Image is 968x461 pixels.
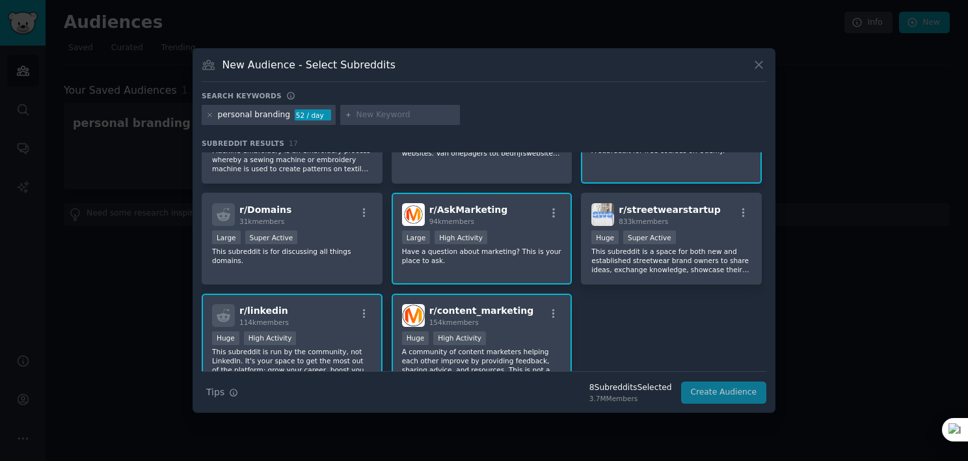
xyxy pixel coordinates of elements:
[591,230,619,244] div: Huge
[212,247,372,265] p: This subreddit is for discussing all things domains.
[206,385,224,399] span: Tips
[429,217,474,225] span: 94k members
[402,347,562,374] p: A community of content marketers helping each other improve by providing feedback, sharing advice...
[619,217,668,225] span: 833k members
[429,204,508,215] span: r/ AskMarketing
[218,109,291,121] div: personal branding
[589,382,672,394] div: 8 Subreddit s Selected
[433,331,486,345] div: High Activity
[402,230,431,244] div: Large
[239,204,291,215] span: r/ Domains
[429,305,534,316] span: r/ content_marketing
[239,305,288,316] span: r/ linkedin
[202,381,243,404] button: Tips
[591,203,614,226] img: streetwearstartup
[619,204,720,215] span: r/ streetwearstartup
[245,230,298,244] div: Super Active
[589,394,672,403] div: 3.7M Members
[402,203,425,226] img: AskMarketing
[239,217,284,225] span: 31k members
[429,318,479,326] span: 154k members
[202,91,282,100] h3: Search keywords
[244,331,297,345] div: High Activity
[402,331,429,345] div: Huge
[222,58,396,72] h3: New Audience - Select Subreddits
[212,331,239,345] div: Huge
[212,347,372,374] p: This subreddit is run by the community, not LinkedIn. It's your space to get the most out of the ...
[289,139,298,147] span: 17
[402,304,425,327] img: content_marketing
[591,247,751,274] p: This subreddit is a space for both new and established streetwear brand owners to share ideas, ex...
[623,230,676,244] div: Super Active
[356,109,455,121] input: New Keyword
[212,230,241,244] div: Large
[295,109,331,121] div: 52 / day
[202,139,284,148] span: Subreddit Results
[402,247,562,265] p: Have a question about marketing? This is your place to ask.
[435,230,487,244] div: High Activity
[239,318,289,326] span: 114k members
[212,146,372,173] p: Machine embroidery is an embroidery process whereby a sewing machine or embroidery machine is use...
